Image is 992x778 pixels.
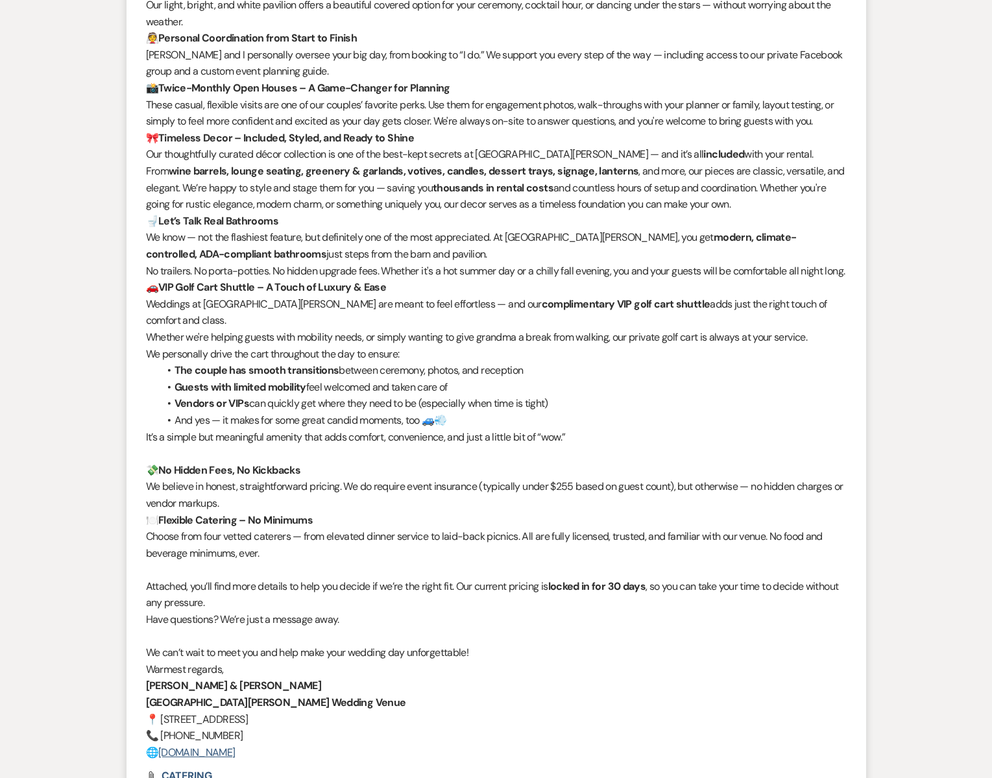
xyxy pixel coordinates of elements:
strong: included [703,147,744,161]
li: can quickly get where they need to be (especially when time is tight) [159,395,847,412]
p: We personally drive the cart throughout the day to ensure: [146,346,847,363]
p: 🚗 [146,279,847,296]
li: between ceremony, photos, and reception [159,362,847,379]
span: We believe in honest, straightforward pricing. We do require event insurance (typically under $25... [146,480,843,510]
span: 🎀 [146,131,158,145]
strong: No Hidden Fees, No Kickbacks [158,463,300,477]
strong: [PERSON_NAME] & [PERSON_NAME] [146,679,321,692]
span: 👰 [146,31,158,45]
a: [DOMAIN_NAME] [158,746,236,759]
span: These casual, flexible visits are one of our couples’ favorite perks. Use them for engagement pho... [146,98,834,128]
span: 📍 [STREET_ADDRESS] [146,712,248,726]
p: No trailers. No porta-potties. No hidden upgrade fees. Whether it's a hot summer day or a chilly ... [146,263,847,280]
p: It’s a simple but meaningful amenity that adds comfort, convenience, and just a little bit of “wow.” [146,429,847,446]
li: And yes — it makes for some great candid moments, too 🚙💨 [159,412,847,429]
strong: Let’s Talk Real Bathrooms [158,214,278,228]
span: 🍽️ [146,513,158,527]
strong: Guests with limited mobility [175,380,306,394]
span: [PERSON_NAME] and I personally oversee your big day, from booking to “I do.” We support you every... [146,48,843,79]
span: Weddings at [GEOGRAPHIC_DATA][PERSON_NAME] are meant to feel effortless — and our [146,297,542,311]
strong: VIP Golf Cart Shuttle – A Touch of Luxury & Ease [158,280,386,294]
span: Attached, you’ll find more details to help you decide if we’re the right fit. Our current pricing is [146,579,548,593]
p: adds just the right touch of comfort and class. [146,296,847,329]
p: Warmest regards, [146,661,847,678]
strong: Flexible Catering – No Minimums [158,513,313,527]
strong: wine barrels, lounge seating, greenery & garlands, votives, candles, dessert trays, signage, lant... [169,164,638,178]
strong: Personal Coordination from Start to Finish [158,31,357,45]
p: From , and more, our pieces are classic, versatile, and elegant. We’re happy to style and stage t... [146,163,847,213]
p: just steps from the barn and pavilion. [146,229,847,262]
strong: Twice-Monthly Open Houses – A Game-Changer for Planning [158,81,450,95]
p: Have questions? We’re just a message away. [146,611,847,628]
strong: [GEOGRAPHIC_DATA][PERSON_NAME] Wedding Venue [146,696,406,709]
strong: The couple has smooth transitions [175,363,339,377]
p: with your rental. [146,146,847,163]
strong: locked in for 30 days [548,579,646,593]
span: 💸 [146,463,158,477]
span: Choose from four vetted caterers — from elevated dinner service to laid-back picnics. All are ful... [146,529,823,560]
p: 🚽 [146,213,847,230]
strong: Vendors or VIPs [175,396,249,410]
strong: thousands in rental costs [433,181,553,195]
span: 📞 [PHONE_NUMBER] [146,729,243,742]
span: We know — not the flashiest feature, but definitely one of the most appreciated. At [GEOGRAPHIC_D... [146,230,714,244]
li: feel welcomed and taken care of [159,379,847,396]
span: 📸 [146,81,158,95]
strong: Timeless Decor – Included, Styled, and Ready to Shine [158,131,414,145]
p: Whether we're helping guests with mobility needs, or simply wanting to give grandma a break from ... [146,329,847,346]
strong: complimentary VIP golf cart shuttle [542,297,710,311]
span: Our thoughtfully curated décor collection is one of the best-kept secrets at [GEOGRAPHIC_DATA][PE... [146,147,704,161]
p: , so you can take your time to decide without any pressure. [146,578,847,611]
span: 🌐 [146,746,158,759]
p: We can’t wait to meet you and help make your wedding day unforgettable! [146,644,847,661]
